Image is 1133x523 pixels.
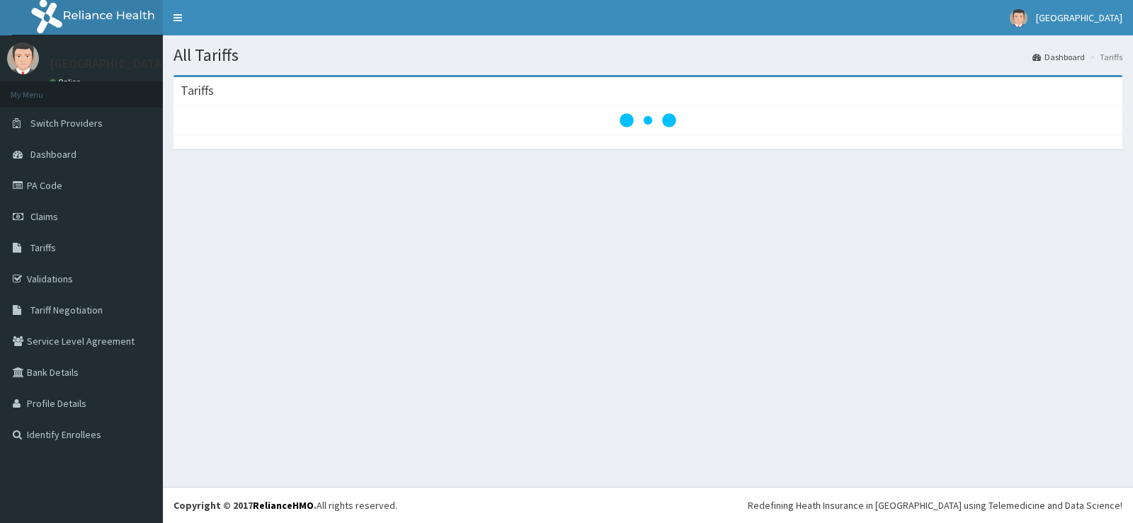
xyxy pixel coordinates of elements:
[173,46,1122,64] h1: All Tariffs
[620,92,676,149] svg: audio-loading
[30,304,103,316] span: Tariff Negotiation
[748,498,1122,512] div: Redefining Heath Insurance in [GEOGRAPHIC_DATA] using Telemedicine and Data Science!
[30,148,76,161] span: Dashboard
[1086,51,1122,63] li: Tariffs
[50,77,84,87] a: Online
[253,499,314,512] a: RelianceHMO
[181,84,214,97] h3: Tariffs
[50,57,166,70] p: [GEOGRAPHIC_DATA]
[1036,11,1122,24] span: [GEOGRAPHIC_DATA]
[30,210,58,223] span: Claims
[30,241,56,254] span: Tariffs
[7,42,39,74] img: User Image
[1032,51,1085,63] a: Dashboard
[163,487,1133,523] footer: All rights reserved.
[173,499,317,512] strong: Copyright © 2017 .
[30,117,103,130] span: Switch Providers
[1010,9,1027,27] img: User Image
